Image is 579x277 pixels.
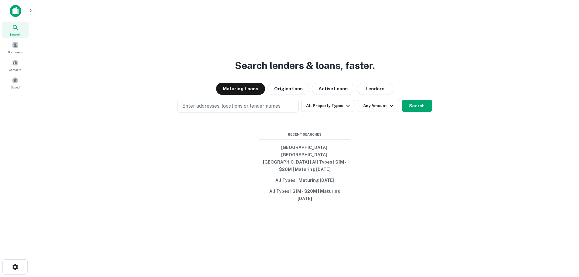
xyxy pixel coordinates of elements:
[9,67,21,72] span: Contacts
[10,32,21,37] span: Search
[402,100,432,112] button: Search
[235,58,375,73] h3: Search lenders & loans, faster.
[182,102,281,110] p: Enter addresses, locations or lender names
[177,100,299,113] button: Enter addresses, locations or lender names
[10,5,21,17] img: capitalize-icon.png
[549,228,579,258] iframe: Chat Widget
[312,83,354,95] button: Active Loans
[2,57,29,73] a: Contacts
[357,100,399,112] button: Any Amount
[301,100,354,112] button: All Property Types
[11,85,20,90] span: Saved
[259,132,350,137] span: Recent Searches
[2,22,29,38] a: Search
[267,83,309,95] button: Originations
[357,83,393,95] button: Lenders
[2,39,29,56] a: Borrowers
[216,83,265,95] button: Maturing Loans
[8,50,22,54] span: Borrowers
[2,74,29,91] a: Saved
[259,175,350,186] button: All Types | Maturing [DATE]
[259,142,350,175] button: [GEOGRAPHIC_DATA], [GEOGRAPHIC_DATA], [GEOGRAPHIC_DATA] | All Types | $1M - $20M | Maturing [DATE]
[259,186,350,204] button: All Types | $1M - $20M | Maturing [DATE]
